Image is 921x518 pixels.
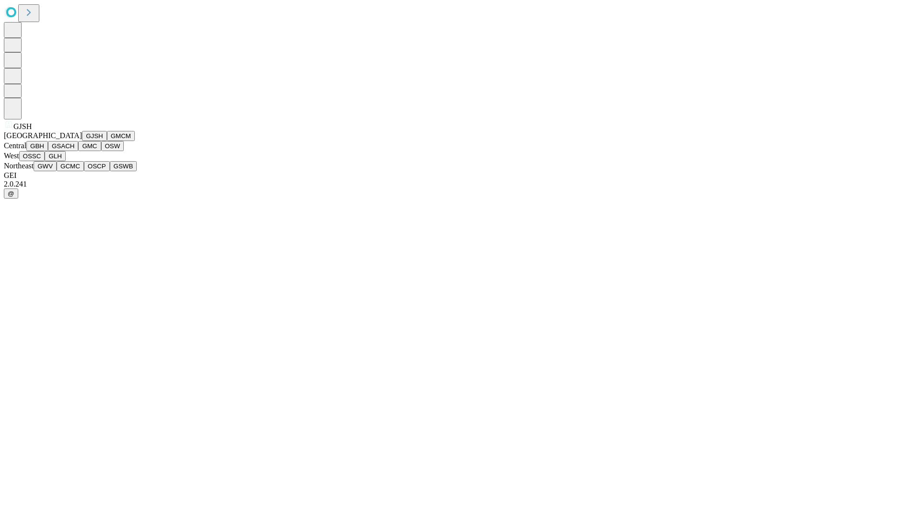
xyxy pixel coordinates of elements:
div: GEI [4,171,917,180]
button: @ [4,188,18,199]
button: OSSC [19,151,45,161]
button: OSCP [84,161,110,171]
div: 2.0.241 [4,180,917,188]
button: GSACH [48,141,78,151]
button: OSW [101,141,124,151]
span: @ [8,190,14,197]
button: GMC [78,141,101,151]
button: GJSH [82,131,107,141]
span: Northeast [4,162,34,170]
span: GJSH [13,122,32,130]
button: GBH [26,141,48,151]
button: GSWB [110,161,137,171]
button: GLH [45,151,65,161]
span: [GEOGRAPHIC_DATA] [4,131,82,140]
button: GCMC [57,161,84,171]
button: GMCM [107,131,135,141]
span: West [4,152,19,160]
button: GWV [34,161,57,171]
span: Central [4,141,26,150]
